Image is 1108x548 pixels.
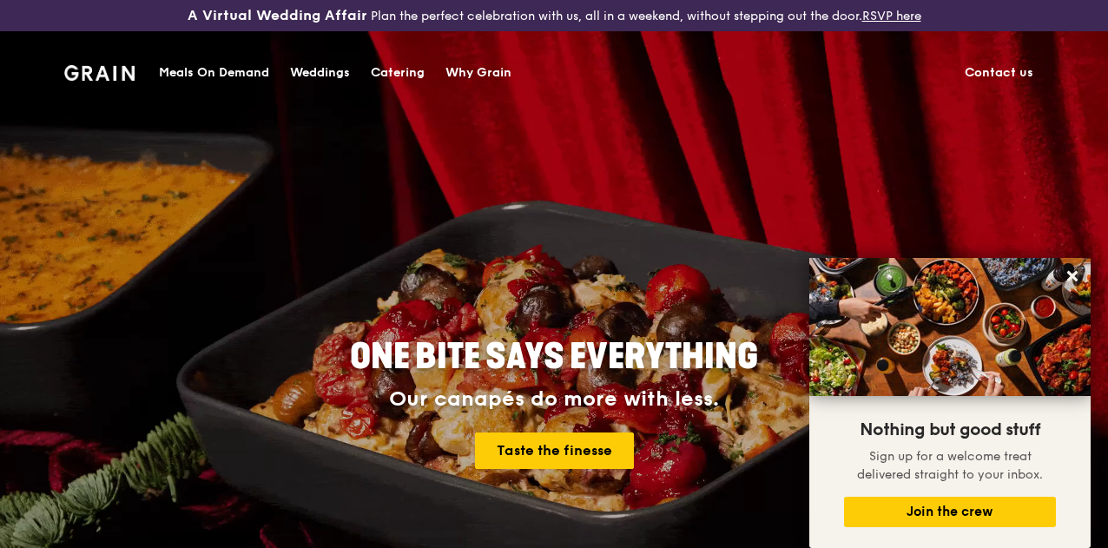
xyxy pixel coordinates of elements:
img: DSC07876-Edit02-Large.jpeg [809,258,1091,396]
a: Why Grain [435,47,522,99]
div: Catering [371,47,425,99]
span: Nothing but good stuff [860,419,1040,440]
div: Why Grain [445,47,511,99]
div: Plan the perfect celebration with us, all in a weekend, without stepping out the door. [185,7,924,24]
a: Contact us [954,47,1044,99]
img: Grain [64,65,135,81]
a: Weddings [280,47,360,99]
div: Our canapés do more with less. [241,387,867,412]
button: Close [1059,262,1086,290]
span: Sign up for a welcome treat delivered straight to your inbox. [857,449,1043,482]
button: Join the crew [844,497,1056,527]
a: Taste the finesse [475,432,634,469]
h3: A Virtual Wedding Affair [188,7,367,24]
a: GrainGrain [64,45,135,97]
span: ONE BITE SAYS EVERYTHING [350,336,758,378]
a: RSVP here [862,9,921,23]
div: Weddings [290,47,350,99]
a: Catering [360,47,435,99]
div: Meals On Demand [159,47,269,99]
